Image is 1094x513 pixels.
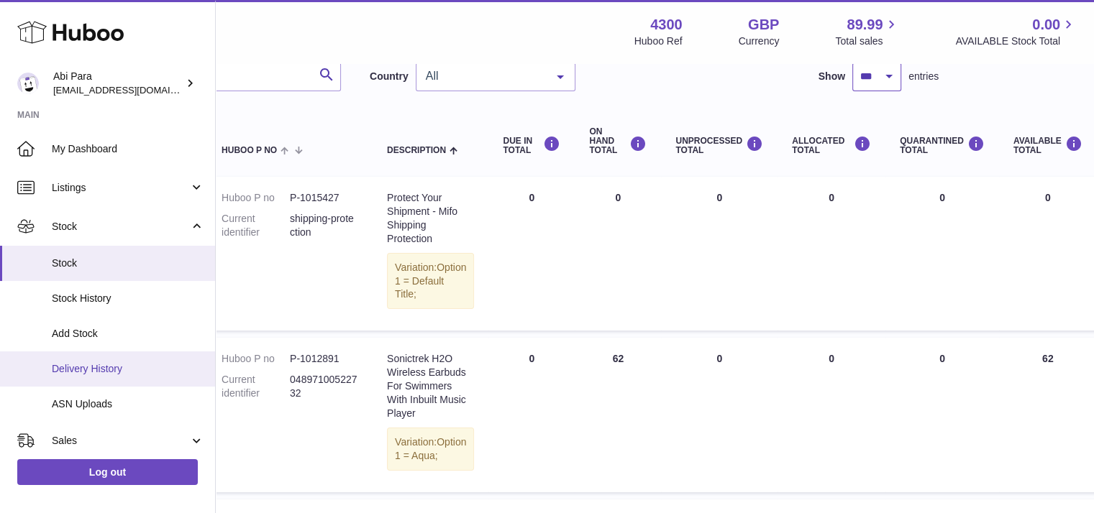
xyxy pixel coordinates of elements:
[290,373,358,400] dd: 04897100522732
[290,352,358,366] dd: P-1012891
[575,338,661,491] td: 62
[370,70,409,83] label: Country
[52,256,204,270] span: Stock
[52,397,204,411] span: ASN Uploads
[1032,15,1060,34] span: 0.00
[819,70,845,83] label: Show
[53,84,211,96] span: [EMAIL_ADDRESS][DOMAIN_NAME]
[17,73,39,94] img: Abi@mifo.co.uk
[661,177,778,331] td: 0
[290,191,358,205] dd: P-1015427
[835,15,899,48] a: 89.99 Total sales
[908,70,939,83] span: entries
[778,338,885,491] td: 0
[387,253,474,310] div: Variation:
[847,15,883,34] span: 89.99
[222,352,290,366] dt: Huboo P no
[222,212,290,239] dt: Current identifier
[488,338,575,491] td: 0
[387,427,474,471] div: Variation:
[222,191,290,205] dt: Huboo P no
[17,459,198,485] a: Log out
[650,15,683,34] strong: 4300
[739,34,780,48] div: Currency
[1013,136,1082,155] div: AVAILABLE Total
[900,136,985,155] div: QUARANTINED Total
[290,212,358,239] dd: shipping-protection
[503,136,560,155] div: DUE IN TOTAL
[589,127,647,156] div: ON HAND Total
[778,177,885,331] td: 0
[222,146,277,155] span: Huboo P no
[52,292,204,305] span: Stock History
[792,136,871,155] div: ALLOCATED Total
[52,362,204,376] span: Delivery History
[52,327,204,341] span: Add Stock
[939,353,945,364] span: 0
[675,136,763,155] div: UNPROCESSED Total
[387,352,474,420] div: Sonictrek H2O Wireless Earbuds For Swimmers With Inbuilt Music Player
[488,177,575,331] td: 0
[955,34,1077,48] span: AVAILABLE Stock Total
[422,69,546,83] span: All
[748,15,779,34] strong: GBP
[835,34,899,48] span: Total sales
[52,142,204,156] span: My Dashboard
[395,436,466,461] span: Option 1 = Aqua;
[939,192,945,203] span: 0
[387,191,474,246] div: Protect Your Shipment - Mifo Shipping Protection
[52,181,189,195] span: Listings
[955,15,1077,48] a: 0.00 AVAILABLE Stock Total
[395,262,466,300] span: Option 1 = Default Title;
[575,177,661,331] td: 0
[634,34,683,48] div: Huboo Ref
[53,70,183,97] div: Abi Para
[52,220,189,234] span: Stock
[222,373,290,400] dt: Current identifier
[52,434,189,448] span: Sales
[387,146,446,155] span: Description
[661,338,778,491] td: 0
